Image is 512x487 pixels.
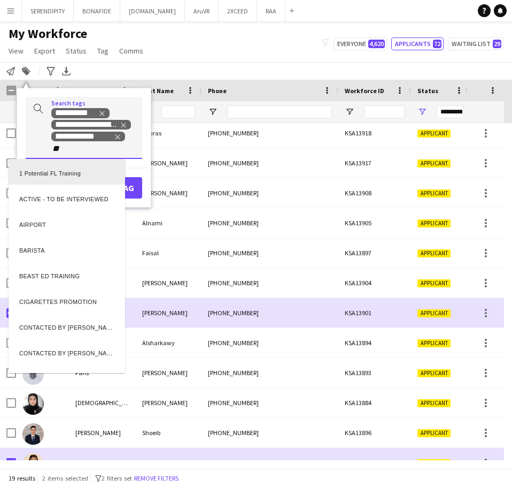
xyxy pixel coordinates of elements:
[9,262,125,287] div: BEAST ED TRAINING
[9,339,125,364] div: CONTACTED BY [PERSON_NAME]
[9,287,125,313] div: CIGARETTES PROMOTION
[9,364,125,390] div: CONTACTED BY [PERSON_NAME]
[9,210,125,236] div: AIRPORT
[9,185,125,210] div: ACTIVE - TO BE INTERVIEWED
[9,313,125,339] div: CONTACTED BY [PERSON_NAME]
[9,159,125,185] div: 1 Potential FL Training
[9,236,125,262] div: BARISTA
